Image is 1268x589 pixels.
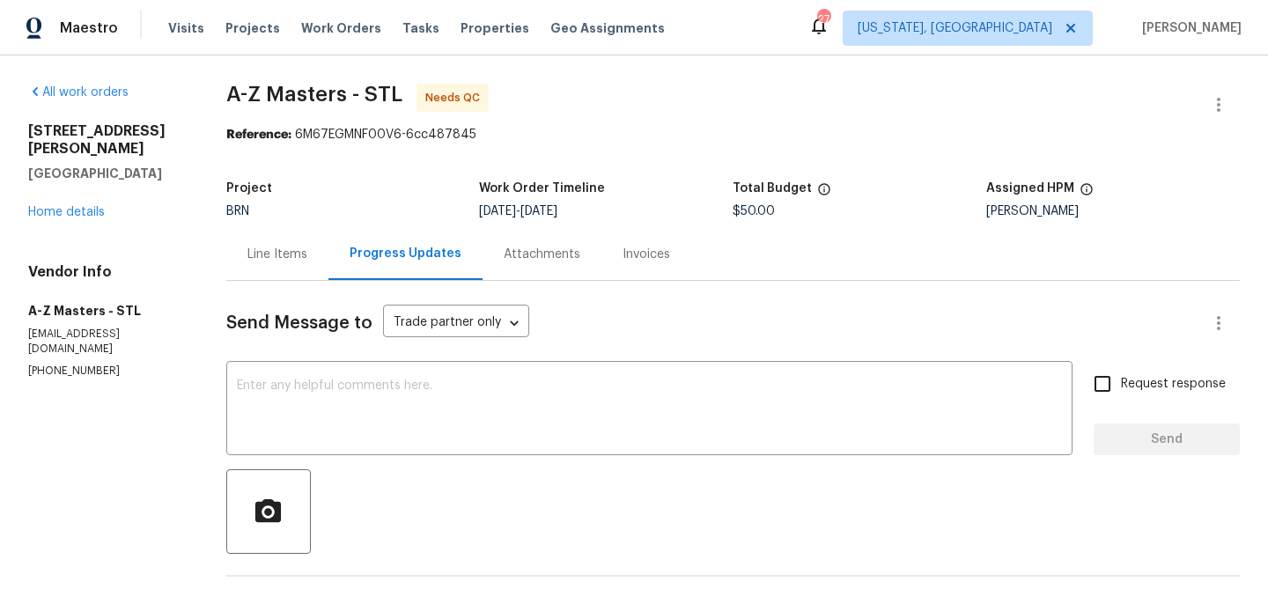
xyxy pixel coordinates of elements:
span: Send Message to [226,314,372,332]
span: A-Z Masters - STL [226,84,402,105]
p: [PHONE_NUMBER] [28,364,184,379]
div: Attachments [504,246,580,263]
h5: Project [226,182,272,195]
h2: [STREET_ADDRESS][PERSON_NAME] [28,122,184,158]
div: 27 [817,11,829,28]
span: [US_STATE], [GEOGRAPHIC_DATA] [858,19,1052,37]
span: Visits [168,19,204,37]
div: Line Items [247,246,307,263]
span: Tasks [402,22,439,34]
span: Projects [225,19,280,37]
a: All work orders [28,86,129,99]
div: Trade partner only [383,309,529,338]
span: Needs QC [425,89,487,107]
div: 6M67EGMNF00V6-6cc487845 [226,126,1240,144]
h5: Total Budget [733,182,812,195]
p: [EMAIL_ADDRESS][DOMAIN_NAME] [28,327,184,357]
div: Progress Updates [350,245,461,262]
span: BRN [226,205,249,217]
div: Invoices [623,246,670,263]
h4: Vendor Info [28,263,184,281]
span: Properties [461,19,529,37]
span: The hpm assigned to this work order. [1080,182,1094,205]
span: Request response [1121,375,1226,394]
div: [PERSON_NAME] [986,205,1240,217]
h5: Work Order Timeline [479,182,605,195]
span: The total cost of line items that have been proposed by Opendoor. This sum includes line items th... [817,182,831,205]
h5: Assigned HPM [986,182,1074,195]
span: [PERSON_NAME] [1135,19,1242,37]
b: Reference: [226,129,291,141]
span: [DATE] [520,205,557,217]
span: Geo Assignments [550,19,665,37]
span: Maestro [60,19,118,37]
span: Work Orders [301,19,381,37]
a: Home details [28,206,105,218]
span: [DATE] [479,205,516,217]
h5: [GEOGRAPHIC_DATA] [28,165,184,182]
span: - [479,205,557,217]
h5: A-Z Masters - STL [28,302,184,320]
span: $50.00 [733,205,775,217]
